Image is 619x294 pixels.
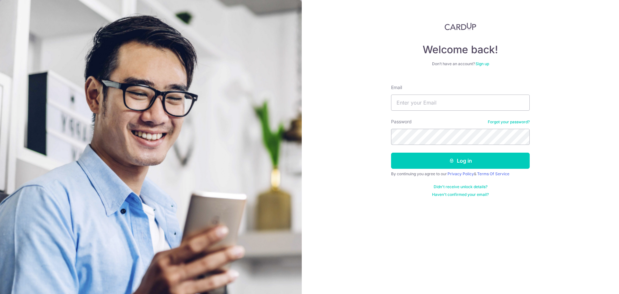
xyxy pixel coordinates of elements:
[391,84,402,91] label: Email
[477,171,509,176] a: Terms Of Service
[445,23,476,30] img: CardUp Logo
[476,61,489,66] a: Sign up
[391,61,530,66] div: Don’t have an account?
[391,171,530,177] div: By continuing you agree to our &
[488,119,530,125] a: Forgot your password?
[391,43,530,56] h4: Welcome back!
[447,171,474,176] a: Privacy Policy
[432,192,489,197] a: Haven't confirmed your email?
[391,153,530,169] button: Log in
[391,95,530,111] input: Enter your Email
[391,118,412,125] label: Password
[434,184,487,189] a: Didn't receive unlock details?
